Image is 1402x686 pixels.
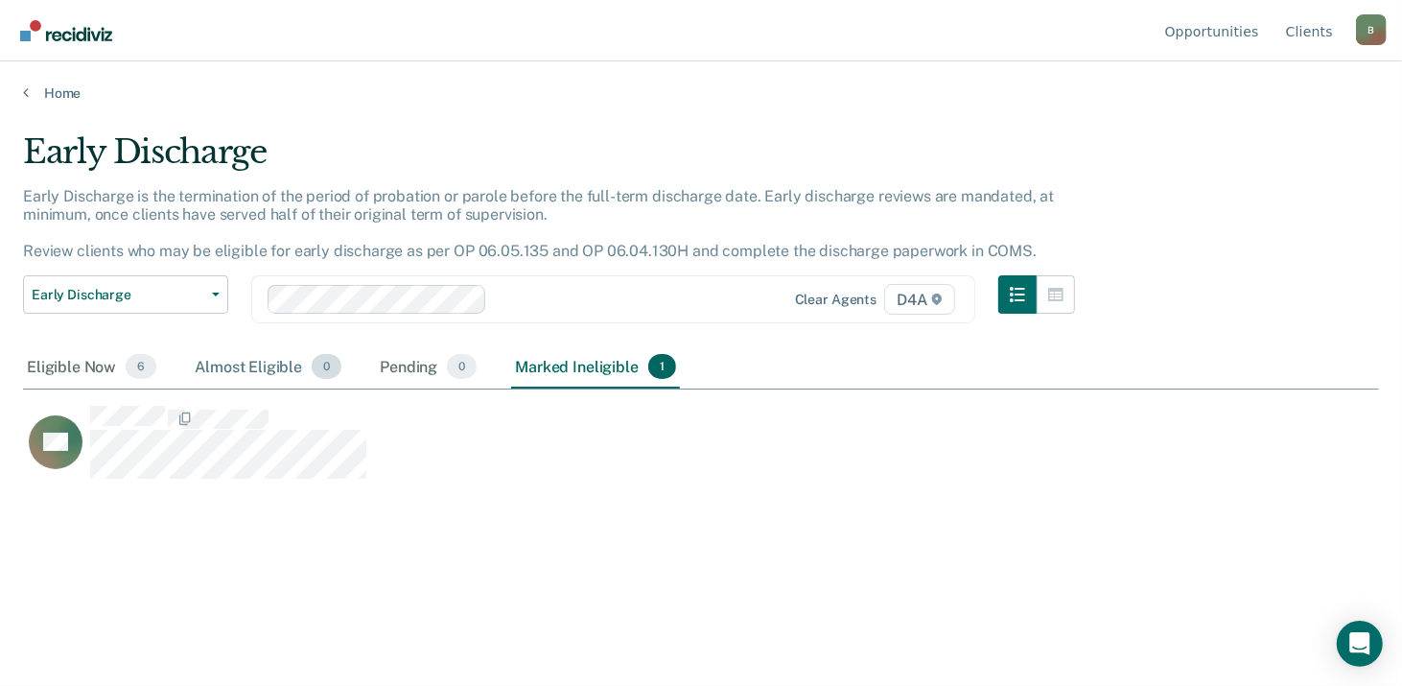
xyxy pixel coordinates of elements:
[511,346,680,389] div: Marked Ineligible1
[1337,621,1383,667] div: Open Intercom Messenger
[648,354,676,379] span: 1
[191,346,345,389] div: Almost Eligible0
[32,287,204,303] span: Early Discharge
[23,132,1075,187] div: Early Discharge
[447,354,477,379] span: 0
[884,284,954,315] span: D4A
[126,354,156,379] span: 6
[23,346,160,389] div: Eligible Now6
[23,84,1379,102] a: Home
[23,405,1209,482] div: CaseloadOpportunityCell-0806547
[1356,14,1387,45] button: Profile dropdown button
[23,275,228,314] button: Early Discharge
[1356,14,1387,45] div: B
[312,354,341,379] span: 0
[376,346,480,389] div: Pending0
[20,20,112,41] img: Recidiviz
[23,187,1054,261] p: Early Discharge is the termination of the period of probation or parole before the full-term disc...
[795,292,876,308] div: Clear agents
